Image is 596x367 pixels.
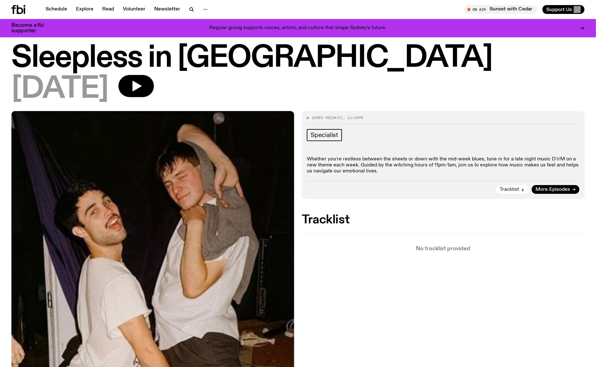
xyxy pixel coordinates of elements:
span: More Episodes [536,187,570,192]
span: [DATE] [11,75,108,103]
h2: Tracklist [302,214,585,226]
h3: Become a fbi supporter [11,23,52,34]
p: No tracklist provided [302,246,585,252]
a: Explore [72,5,97,14]
a: Schedule [42,5,71,14]
span: Tracklist [500,187,519,192]
a: Specialist [307,129,342,141]
a: Read [98,5,118,14]
h1: Sleepless in [GEOGRAPHIC_DATA] [11,44,585,72]
button: Support Us [542,5,585,14]
button: Tracklist [496,185,529,194]
a: Volunteer [119,5,149,14]
a: Newsletter [150,5,184,14]
p: Whether you're restless between the sheets or down with the mid-week blues, tune in for a late ni... [307,156,580,175]
span: Aired on [312,115,330,120]
p: Regular giving supports voices, artists, and culture that shape Sydney’s future. [210,25,387,31]
button: On AirSunset with Cedar [464,5,537,14]
span: Support Us [546,7,572,12]
a: More Episodes [532,185,580,194]
span: , 11:00pm [343,115,363,120]
span: [DATE] [330,115,343,120]
span: Specialist [311,132,338,139]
